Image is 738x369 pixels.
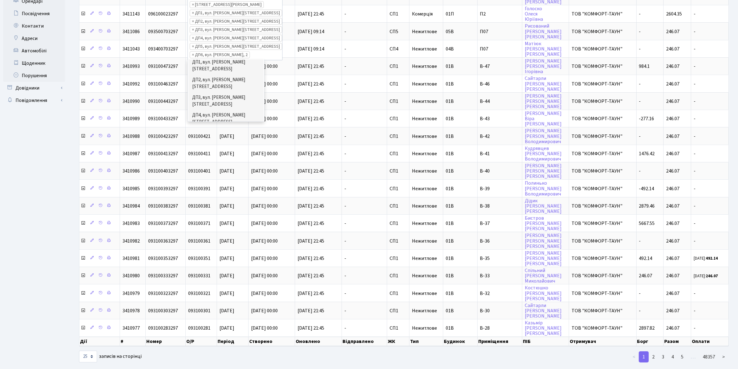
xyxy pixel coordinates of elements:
[188,110,263,128] li: ДП4, вул. [PERSON_NAME][STREET_ADDRESS]
[344,99,384,104] span: -
[446,11,454,17] span: 01П
[390,134,407,139] span: СП1
[390,46,407,51] span: СП4
[639,11,641,17] span: -
[192,18,194,24] span: ×
[446,272,454,279] span: 01В
[480,99,520,104] span: В-44
[344,116,384,121] span: -
[572,186,634,191] span: ТОВ "КОМФОРТ-ТАУН"
[412,203,437,209] span: Нежитлове
[251,307,278,314] span: [DATE] 00:00
[446,290,454,297] span: 01В
[666,115,679,122] span: 246.07
[148,63,178,70] span: 093100473297
[525,110,562,127] a: [PERSON_NAME]Віра[PERSON_NAME]
[572,256,634,261] span: ТОВ "КОМФОРТ-ТАУН"
[446,115,454,122] span: 01В
[390,116,407,121] span: СП1
[446,238,454,244] span: 01В
[390,273,407,278] span: СП1
[188,57,263,75] li: ДП1, вул. [PERSON_NAME][STREET_ADDRESS]
[148,238,178,244] span: 093100363297
[480,221,520,226] span: В-37
[148,307,178,314] span: 093100303297
[298,185,324,192] span: [DATE] 21:45
[446,46,454,52] span: 04В
[525,232,562,250] a: [PERSON_NAME][PERSON_NAME][PERSON_NAME]
[572,99,634,104] span: ТОВ "КОМФОРТ-ТАУН"
[390,239,407,244] span: СП1
[344,151,384,156] span: -
[344,273,384,278] span: -
[390,186,407,191] span: СП1
[344,221,384,226] span: -
[639,238,641,244] span: -
[412,115,437,122] span: Нежитлове
[122,28,140,35] span: 3411086
[525,162,562,180] a: [PERSON_NAME][PERSON_NAME][PERSON_NAME]
[525,145,562,162] a: Кудрявцев[PERSON_NAME]Володимирович
[572,29,634,34] span: ТОВ "КОМФОРТ-ТАУН"
[694,239,726,244] span: -
[122,11,140,17] span: 3411143
[298,11,324,17] span: [DATE] 21:45
[412,168,437,174] span: Нежитлове
[122,220,140,227] span: 3410983
[298,168,324,174] span: [DATE] 21:45
[639,351,649,362] a: 1
[298,133,324,140] span: [DATE] 21:45
[148,272,178,279] span: 093100333297
[190,51,250,58] li: ДП6, вул. Родини Крістерів, 2
[480,11,520,16] span: П2
[694,291,726,296] span: -
[148,28,178,35] span: 093500703297
[148,46,178,52] span: 093400703297
[639,133,641,140] span: -
[694,64,726,69] span: -
[390,256,407,261] span: СП1
[639,255,652,262] span: 492.14
[298,203,324,209] span: [DATE] 21:45
[3,94,65,107] a: Повідомлення
[298,28,324,35] span: [DATE] 09:14
[219,220,234,227] span: [DATE]
[344,291,384,296] span: -
[572,64,634,69] span: ТОВ "КОМФОРТ-ТАУН"
[122,238,140,244] span: 3410982
[446,220,454,227] span: 01В
[446,28,454,35] span: 05В
[122,133,140,140] span: 3410988
[79,351,142,362] label: записів на сторінці
[412,98,437,105] span: Нежитлове
[572,46,634,51] span: ТОВ "КОМФОРТ-ТАУН"
[572,291,634,296] span: ТОВ "КОМФОРТ-ТАУН"
[298,150,324,157] span: [DATE] 21:45
[694,204,726,209] span: -
[572,116,634,121] span: ТОВ "КОМФОРТ-ТАУН"
[188,168,210,174] span: 093100401
[190,18,282,25] li: ДП2, вул. Некрасова, 12а
[390,221,407,226] span: СП1
[677,351,687,362] a: 5
[219,150,234,157] span: [DATE]
[148,11,178,17] span: 096100023297
[344,46,384,51] span: -
[694,134,726,139] span: -
[298,63,324,70] span: [DATE] 21:45
[694,29,726,34] span: -
[639,290,641,297] span: -
[3,45,65,57] a: Автомобілі
[412,185,437,192] span: Нежитлове
[219,290,234,297] span: [DATE]
[525,285,562,302] a: Костюшко[PERSON_NAME][PERSON_NAME]
[192,52,194,58] span: ×
[639,63,650,70] span: 984.1
[525,215,562,232] a: Бистров[PERSON_NAME][PERSON_NAME]
[298,307,324,314] span: [DATE] 21:45
[694,186,726,191] span: -
[446,255,454,262] span: 01В
[148,115,178,122] span: 093100433297
[668,351,678,362] a: 4
[694,11,726,16] span: -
